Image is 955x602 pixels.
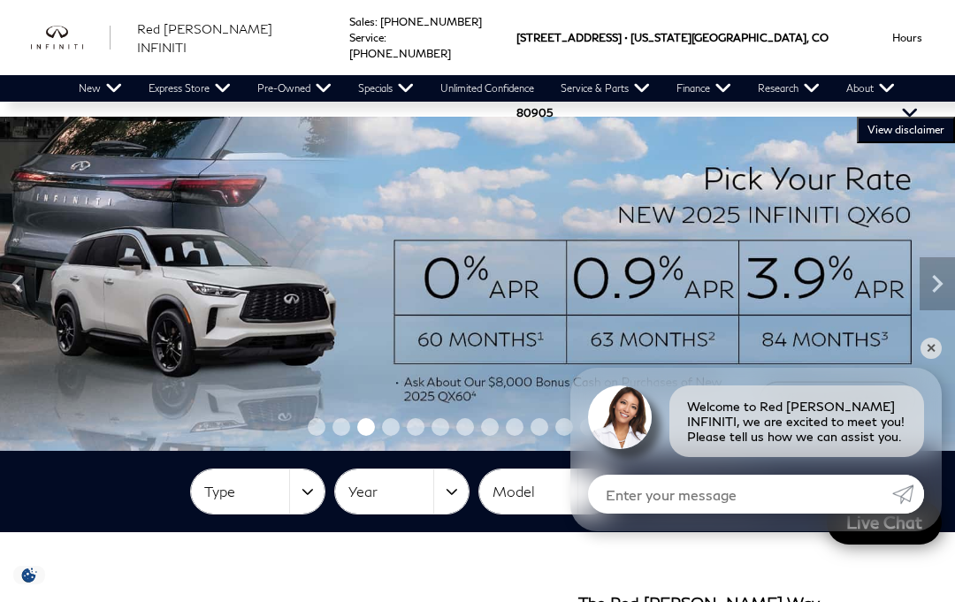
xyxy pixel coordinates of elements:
[375,15,378,28] span: :
[588,385,652,449] img: Agent profile photo
[493,477,577,507] span: Model
[384,31,386,44] span: :
[345,75,427,102] a: Specials
[745,75,833,102] a: Research
[663,75,745,102] a: Finance
[555,418,573,436] span: Go to slide 11
[432,418,449,436] span: Go to slide 6
[382,418,400,436] span: Go to slide 4
[531,418,548,436] span: Go to slide 10
[31,26,111,50] a: infiniti
[920,257,955,310] div: Next
[867,123,944,137] span: VIEW DISCLAIMER
[348,477,433,507] span: Year
[332,418,350,436] span: Go to slide 2
[31,26,111,50] img: INFINITI
[135,75,244,102] a: Express Store
[349,47,451,60] a: [PHONE_NUMBER]
[137,19,323,57] a: Red [PERSON_NAME] INFINITI
[9,566,50,584] img: Opt-Out Icon
[9,566,50,584] section: Click to Open Cookie Consent Modal
[357,418,375,436] span: Go to slide 3
[516,31,829,119] a: [STREET_ADDRESS] • [US_STATE][GEOGRAPHIC_DATA], CO 80905
[191,469,325,514] button: Type
[506,418,523,436] span: Go to slide 9
[479,469,613,514] button: Model
[244,75,345,102] a: Pre-Owned
[892,475,924,514] a: Submit
[456,418,474,436] span: Go to slide 7
[669,385,924,457] div: Welcome to Red [PERSON_NAME] INFINITI, we are excited to meet you! Please tell us how we can assi...
[65,75,908,102] nav: Main Navigation
[427,75,547,102] a: Unlimited Confidence
[516,75,553,150] span: 80905
[407,418,424,436] span: Go to slide 5
[204,477,289,507] span: Type
[349,31,384,44] span: Service
[547,75,663,102] a: Service & Parts
[349,15,375,28] span: Sales
[380,15,482,28] a: [PHONE_NUMBER]
[308,418,325,436] span: Go to slide 1
[481,418,499,436] span: Go to slide 8
[588,475,892,514] input: Enter your message
[833,75,908,102] a: About
[137,21,272,55] span: Red [PERSON_NAME] INFINITI
[65,75,135,102] a: New
[335,469,469,514] button: Year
